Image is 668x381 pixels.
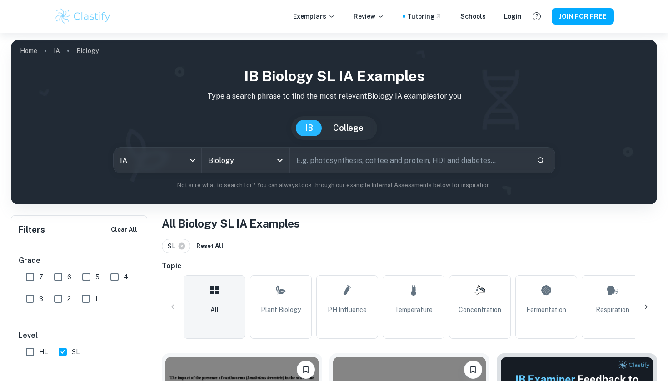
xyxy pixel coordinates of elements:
[297,361,315,379] button: Please log in to bookmark exemplars
[194,239,226,253] button: Reset All
[95,272,100,282] span: 5
[67,272,71,282] span: 6
[18,91,650,102] p: Type a search phrase to find the most relevant Biology IA examples for you
[464,361,482,379] button: Please log in to bookmark exemplars
[54,7,112,25] img: Clastify logo
[39,347,48,357] span: HL
[162,239,190,253] div: SL
[109,223,140,237] button: Clear All
[324,120,373,136] button: College
[354,11,384,21] p: Review
[596,305,629,315] span: Respiration
[162,261,657,272] h6: Topic
[20,45,37,57] a: Home
[328,305,367,315] span: pH Influence
[114,148,201,173] div: IA
[529,9,544,24] button: Help and Feedback
[72,347,80,357] span: SL
[274,154,286,167] button: Open
[39,294,43,304] span: 3
[162,215,657,232] h1: All Biology SL IA Examples
[293,11,335,21] p: Exemplars
[19,223,45,236] h6: Filters
[290,148,529,173] input: E.g. photosynthesis, coffee and protein, HDI and diabetes...
[533,153,548,168] button: Search
[67,294,71,304] span: 2
[168,241,179,251] span: SL
[11,40,657,204] img: profile cover
[460,11,486,21] a: Schools
[394,305,433,315] span: Temperature
[504,11,522,21] a: Login
[459,305,501,315] span: Concentration
[76,46,99,56] p: Biology
[39,272,43,282] span: 7
[261,305,301,315] span: Plant Biology
[95,294,98,304] span: 1
[210,305,219,315] span: All
[407,11,442,21] a: Tutoring
[552,8,614,25] button: JOIN FOR FREE
[18,65,650,87] h1: IB Biology SL IA examples
[19,255,140,266] h6: Grade
[18,181,650,190] p: Not sure what to search for? You can always look through our example Internal Assessments below f...
[124,272,128,282] span: 4
[296,120,322,136] button: IB
[54,45,60,57] a: IA
[19,330,140,341] h6: Level
[526,305,566,315] span: Fermentation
